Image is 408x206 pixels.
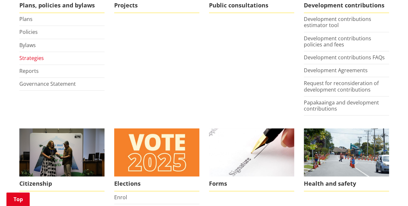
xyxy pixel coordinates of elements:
[304,128,389,176] img: Health and safety
[304,67,368,74] a: Development Agreements
[114,128,199,176] img: Vote 2025
[19,128,104,176] img: Citizenship Ceremony March 2023
[19,80,76,87] a: Governance Statement
[304,80,379,93] a: Request for reconsideration of development contributions
[209,176,294,191] span: Forms
[304,128,389,191] a: Health and safety Health and safety
[19,128,104,191] a: Citizenship Ceremony March 2023 Citizenship
[114,128,199,191] a: Elections
[19,67,39,74] a: Reports
[114,194,127,201] a: Enrol
[209,128,294,191] a: Find a form to complete Forms
[209,128,294,176] img: Find a form to complete
[19,54,44,62] a: Strategies
[304,35,371,48] a: Development contributions policies and fees
[304,54,385,61] a: Development contributions FAQs
[19,42,36,49] a: Bylaws
[114,176,199,191] span: Elections
[378,179,402,202] iframe: Messenger Launcher
[19,28,38,35] a: Policies
[6,192,30,206] a: Top
[19,176,104,191] span: Citizenship
[304,15,371,29] a: Development contributions estimator tool
[19,15,33,23] a: Plans
[304,176,389,191] span: Health and safety
[304,99,379,112] a: Papakaainga and development contributions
